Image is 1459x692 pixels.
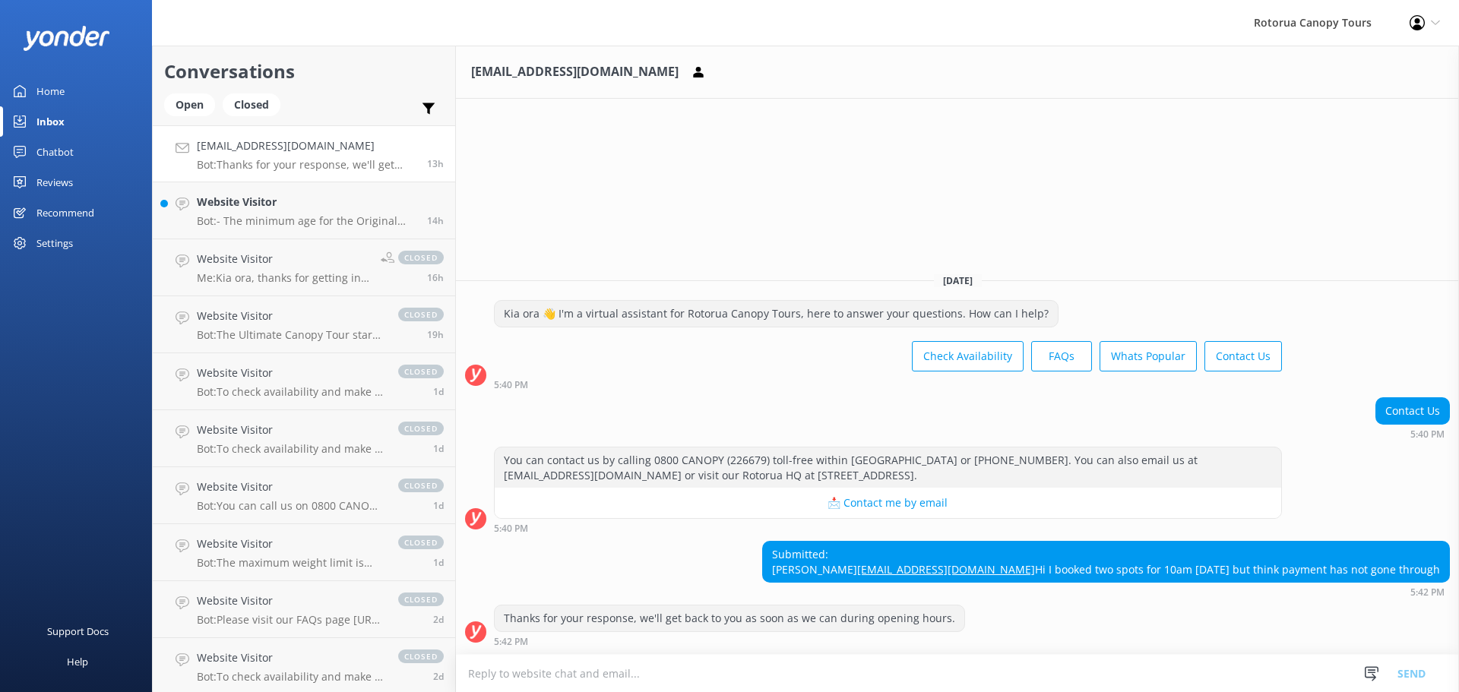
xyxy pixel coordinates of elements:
[494,637,528,646] strong: 5:42 PM
[1100,341,1197,371] button: Whats Popular
[197,158,416,172] p: Bot: Thanks for your response, we'll get back to you as soon as we can during opening hours.
[164,93,215,116] div: Open
[153,125,455,182] a: [EMAIL_ADDRESS][DOMAIN_NAME]Bot:Thanks for your response, we'll get back to you as soon as we can...
[934,274,982,287] span: [DATE]
[494,381,528,390] strong: 5:40 PM
[433,556,444,569] span: Sep 27 2025 10:46am (UTC +13:00) Pacific/Auckland
[197,385,383,399] p: Bot: To check availability and make a booking, please visit [URL][DOMAIN_NAME].
[197,649,383,666] h4: Website Visitor
[398,536,444,549] span: closed
[36,106,65,137] div: Inbox
[223,96,288,112] a: Closed
[398,365,444,378] span: closed
[197,251,369,267] h4: Website Visitor
[197,328,383,342] p: Bot: The Ultimate Canopy Tour starts from NZ$229 for kids and NZ$259 for adults, with family pack...
[197,422,383,438] h4: Website Visitor
[495,301,1058,327] div: Kia ora 👋 I'm a virtual assistant for Rotorua Canopy Tours, here to answer your questions. How ca...
[153,182,455,239] a: Website VisitorBot:- The minimum age for the Original Canopy Tour is [DEMOGRAPHIC_DATA], and for ...
[153,524,455,581] a: Website VisitorBot:The maximum weight limit is 120kg for both the Original and Ultimate Canopy To...
[495,488,1281,518] button: 📩 Contact me by email
[36,167,73,197] div: Reviews
[36,76,65,106] div: Home
[398,479,444,492] span: closed
[197,479,383,495] h4: Website Visitor
[197,214,416,228] p: Bot: - The minimum age for the Original Canopy Tour is [DEMOGRAPHIC_DATA], and for the Ultimate a...
[197,613,383,627] p: Bot: Please visit our FAQs page [URL][DOMAIN_NAME].
[427,214,444,227] span: Sep 28 2025 05:24pm (UTC +13:00) Pacific/Auckland
[398,308,444,321] span: closed
[153,410,455,467] a: Website VisitorBot:To check availability and make a booking, please visit [URL][DOMAIN_NAME].clos...
[495,447,1281,488] div: You can contact us by calling 0800 CANOPY (226679) toll-free within [GEOGRAPHIC_DATA] or [PHONE_N...
[494,636,965,646] div: Sep 28 2025 05:42pm (UTC +13:00) Pacific/Auckland
[197,556,383,570] p: Bot: The maximum weight limit is 120kg for both the Original and Ultimate Canopy Tours, and 110kg...
[36,228,73,258] div: Settings
[398,251,444,264] span: closed
[36,137,74,167] div: Chatbot
[153,296,455,353] a: Website VisitorBot:The Ultimate Canopy Tour starts from NZ$229 for kids and NZ$259 for adults, wi...
[471,62,679,82] h3: [EMAIL_ADDRESS][DOMAIN_NAME]
[197,442,383,456] p: Bot: To check availability and make a booking, please visit [URL][DOMAIN_NAME].
[427,157,444,170] span: Sep 28 2025 05:42pm (UTC +13:00) Pacific/Auckland
[164,96,223,112] a: Open
[197,592,383,609] h4: Website Visitor
[197,536,383,552] h4: Website Visitor
[153,581,455,638] a: Website VisitorBot:Please visit our FAQs page [URL][DOMAIN_NAME].closed2d
[197,670,383,684] p: Bot: To check availability and make a booking, please visit [URL][DOMAIN_NAME].
[433,613,444,626] span: Sep 26 2025 08:37pm (UTC +13:00) Pacific/Auckland
[197,137,416,154] h4: [EMAIL_ADDRESS][DOMAIN_NAME]
[433,499,444,512] span: Sep 27 2025 12:43pm (UTC +13:00) Pacific/Auckland
[427,328,444,341] span: Sep 28 2025 12:30pm (UTC +13:00) Pacific/Auckland
[398,592,444,606] span: closed
[153,239,455,296] a: Website VisitorMe:Kia ora, thanks for getting in touch! There’s still plenty of daylight at 4pm —...
[1410,430,1445,439] strong: 5:40 PM
[1375,428,1450,439] div: Sep 28 2025 05:40pm (UTC +13:00) Pacific/Auckland
[433,385,444,398] span: Sep 27 2025 05:43pm (UTC +13:00) Pacific/Auckland
[1410,588,1445,597] strong: 5:42 PM
[494,523,1282,533] div: Sep 28 2025 05:40pm (UTC +13:00) Pacific/Auckland
[197,365,383,381] h4: Website Visitor
[494,379,1282,390] div: Sep 28 2025 05:40pm (UTC +13:00) Pacific/Auckland
[36,197,94,228] div: Recommend
[912,341,1024,371] button: Check Availability
[1031,341,1092,371] button: FAQs
[398,422,444,435] span: closed
[427,271,444,284] span: Sep 28 2025 02:34pm (UTC +13:00) Pacific/Auckland
[197,308,383,324] h4: Website Visitor
[67,646,88,677] div: Help
[494,524,528,533] strong: 5:40 PM
[857,562,1035,577] a: [EMAIL_ADDRESS][DOMAIN_NAME]
[153,467,455,524] a: Website VisitorBot:You can call us on 0800 CANOPY (226679) Toll free (within [GEOGRAPHIC_DATA]) o...
[223,93,280,116] div: Closed
[197,271,369,285] p: Me: Kia ora, thanks for getting in touch! There’s still plenty of daylight at 4pm — sunset begins...
[47,616,109,646] div: Support Docs
[433,442,444,455] span: Sep 27 2025 05:36pm (UTC +13:00) Pacific/Auckland
[164,57,444,86] h2: Conversations
[1376,398,1449,424] div: Contact Us
[495,605,964,631] div: Thanks for your response, we'll get back to you as soon as we can during opening hours.
[762,586,1450,597] div: Sep 28 2025 05:42pm (UTC +13:00) Pacific/Auckland
[763,542,1449,582] div: Submitted: [PERSON_NAME] Hi I booked two spots for 10am [DATE] but think payment has not gone thr...
[197,499,383,513] p: Bot: You can call us on 0800 CANOPY (226679) Toll free (within [GEOGRAPHIC_DATA]) or [PHONE_NUMBE...
[398,649,444,663] span: closed
[433,670,444,683] span: Sep 26 2025 05:26pm (UTC +13:00) Pacific/Auckland
[23,26,110,51] img: yonder-white-logo.png
[153,353,455,410] a: Website VisitorBot:To check availability and make a booking, please visit [URL][DOMAIN_NAME].clos...
[1204,341,1282,371] button: Contact Us
[197,194,416,210] h4: Website Visitor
